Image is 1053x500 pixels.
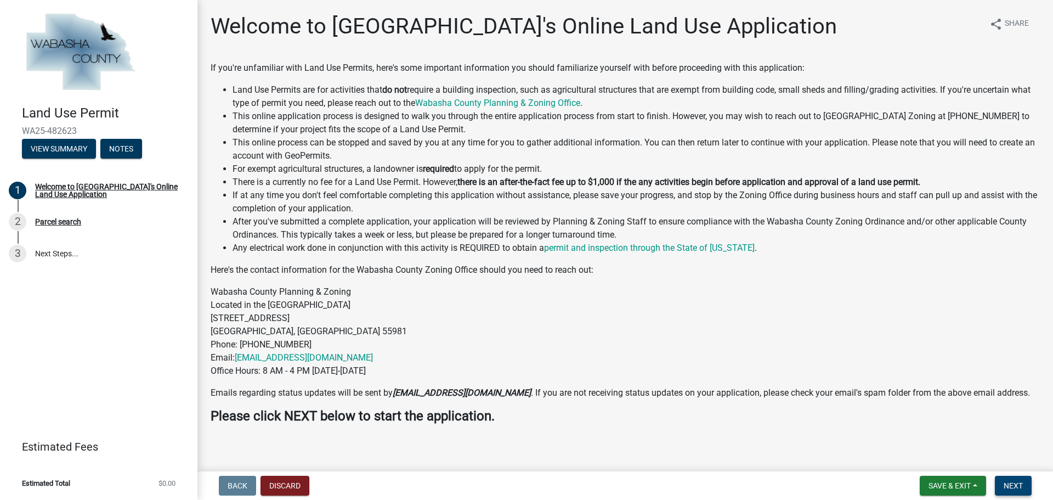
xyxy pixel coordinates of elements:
i: share [989,18,1003,31]
span: Share [1005,18,1029,31]
strong: [EMAIL_ADDRESS][DOMAIN_NAME] [393,387,531,398]
span: Save & Exit [929,481,971,490]
a: permit and inspection through the State of [US_STATE] [544,243,755,253]
li: For exempt agricultural structures, a landowner is to apply for the permit. [233,162,1040,176]
span: $0.00 [158,480,175,487]
strong: Please click NEXT below to start the application. [211,408,495,424]
li: Land Use Permits are for activities that require a building inspection, such as agricultural stru... [233,83,1040,110]
button: Back [219,476,256,496]
button: Next [995,476,1032,496]
wm-modal-confirm: Notes [100,145,142,154]
h4: Land Use Permit [22,105,189,121]
p: Here's the contact information for the Wabasha County Zoning Office should you need to reach out: [211,263,1040,277]
strong: do not [382,85,407,95]
button: Save & Exit [920,476,986,496]
span: WA25-482623 [22,126,175,136]
strong: required [423,164,454,174]
li: After you've submitted a complete application, your application will be reviewed by Planning & Zo... [233,215,1040,241]
div: Parcel search [35,218,81,226]
a: [EMAIL_ADDRESS][DOMAIN_NAME] [235,352,373,363]
h1: Welcome to [GEOGRAPHIC_DATA]'s Online Land Use Application [211,13,837,40]
button: View Summary [22,139,96,159]
li: There is a currently no fee for a Land Use Permit. However, [233,176,1040,189]
div: 2 [9,213,26,231]
a: Wabasha County Planning & Zoning Office [415,98,580,108]
button: Discard [261,476,309,496]
li: If at any time you don't feel comfortable completing this application without assistance, please ... [233,189,1040,215]
wm-modal-confirm: Summary [22,145,96,154]
a: Estimated Fees [9,436,180,458]
button: Notes [100,139,142,159]
strong: there is an after-the-fact fee up to $1,000 if the any activities begin before application and ap... [457,177,920,187]
li: Any electrical work done in conjunction with this activity is REQUIRED to obtain a . [233,241,1040,255]
p: If you're unfamiliar with Land Use Permits, here's some important information you should familiar... [211,61,1040,75]
li: This online application process is designed to walk you through the entire application process fr... [233,110,1040,136]
div: Welcome to [GEOGRAPHIC_DATA]'s Online Land Use Application [35,183,180,198]
p: Wabasha County Planning & Zoning Located in the [GEOGRAPHIC_DATA] [STREET_ADDRESS] [GEOGRAPHIC_DA... [211,285,1040,378]
p: Emails regarding status updates will be sent by . If you are not receiving status updates on your... [211,386,1040,400]
span: Estimated Total [22,480,70,487]
span: Next [1004,481,1023,490]
span: Back [228,481,247,490]
div: 3 [9,245,26,262]
img: Wabasha County, Minnesota [22,12,138,94]
button: shareShare [981,13,1038,35]
div: 1 [9,182,26,199]
li: This online process can be stopped and saved by you at any time for you to gather additional info... [233,136,1040,162]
